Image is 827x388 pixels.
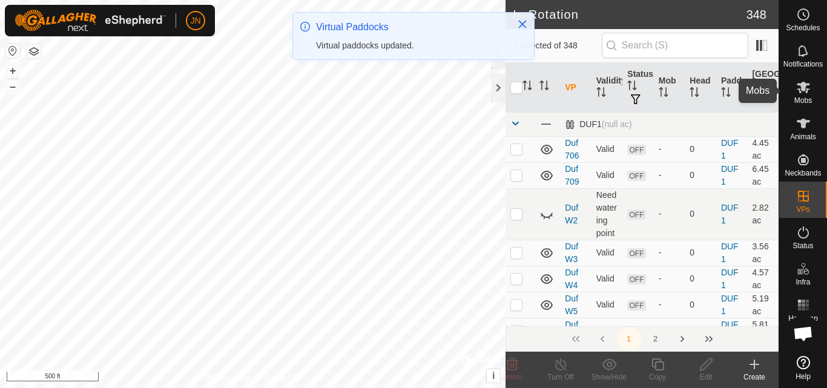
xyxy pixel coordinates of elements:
td: 0 [685,188,716,240]
th: Head [685,63,716,113]
th: Status [622,63,654,113]
span: Schedules [786,24,820,31]
a: DUF1 [721,268,739,290]
div: - [659,272,680,285]
td: 0 [685,136,716,162]
button: 2 [644,327,668,351]
div: - [659,298,680,311]
span: Delete [502,373,523,381]
p-sorticon: Activate to sort [690,89,699,99]
div: Create [730,372,779,383]
button: i [487,369,500,383]
div: DUF1 [565,119,631,130]
h2: In Rotation [513,7,746,22]
td: Valid [591,162,623,188]
td: Valid [591,318,623,344]
td: Valid [591,266,623,292]
div: Virtual paddocks updated. [316,39,505,52]
span: Animals [790,133,816,140]
td: 4.45 ac [747,136,779,162]
td: 2.82 ac [747,188,779,240]
span: 348 [746,5,766,24]
span: (null ac) [602,119,632,129]
a: DUF1 [721,242,739,264]
span: Neckbands [785,169,821,177]
p-sorticon: Activate to sort [721,89,731,99]
div: Open chat [785,315,822,352]
span: 0 selected of 348 [513,39,601,52]
a: DUF1 [721,138,739,160]
div: Turn Off [536,372,585,383]
td: 5.19 ac [747,292,779,318]
a: Duf W2 [565,203,578,225]
button: 1 [617,327,641,351]
th: Mob [654,63,685,113]
td: 0 [685,240,716,266]
span: JN [190,15,200,27]
td: Valid [591,240,623,266]
td: 4.57 ac [747,266,779,292]
span: OFF [627,171,645,181]
span: VPs [796,206,809,213]
a: Duf 709 [565,164,579,186]
div: Edit [682,372,730,383]
a: DUF1 [721,320,739,342]
div: - [659,208,680,220]
a: DUF1 [721,294,739,316]
p-sorticon: Activate to sort [627,82,637,92]
th: VP [560,63,591,113]
td: 0 [685,266,716,292]
a: Privacy Policy [205,372,251,383]
a: DUF1 [721,203,739,225]
a: Duf W4 [565,268,578,290]
img: Gallagher Logo [15,10,166,31]
button: Last Page [697,327,721,351]
div: - [659,324,680,337]
a: Contact Us [265,372,300,383]
a: Duf W5 [565,294,578,316]
td: 6.45 ac [747,162,779,188]
button: Reset Map [5,44,20,58]
p-sorticon: Activate to sort [539,82,549,92]
span: OFF [627,209,645,220]
td: Valid [591,292,623,318]
button: Map Layers [27,44,41,59]
button: + [5,64,20,78]
div: Copy [633,372,682,383]
span: Mobs [794,97,812,104]
th: [GEOGRAPHIC_DATA] Area [747,63,779,113]
span: Help [796,373,811,380]
button: Next Page [670,327,694,351]
a: DUF1 [721,164,739,186]
div: - [659,143,680,156]
a: Help [779,351,827,385]
td: 5.81 ac [747,318,779,344]
td: Valid [591,136,623,162]
p-sorticon: Activate to sort [659,89,668,99]
th: Validity [591,63,623,113]
td: 0 [685,162,716,188]
button: Close [514,16,531,33]
div: - [659,246,680,259]
td: Need watering point [591,188,623,240]
span: OFF [627,274,645,284]
span: i [492,370,495,381]
p-sorticon: Activate to sort [522,82,532,92]
th: Paddock [716,63,748,113]
span: Status [792,242,813,249]
div: Virtual Paddocks [316,20,505,35]
span: OFF [627,300,645,311]
p-sorticon: Activate to sort [596,89,606,99]
div: Show/Hide [585,372,633,383]
a: Duf 706 [565,138,579,160]
input: Search (S) [602,33,748,58]
a: Duf W3 [565,242,578,264]
div: - [659,169,680,182]
span: Notifications [783,61,823,68]
p-sorticon: Activate to sort [752,95,762,105]
button: – [5,79,20,94]
span: Infra [796,278,810,286]
span: OFF [627,326,645,337]
td: 0 [685,318,716,344]
td: 3.56 ac [747,240,779,266]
